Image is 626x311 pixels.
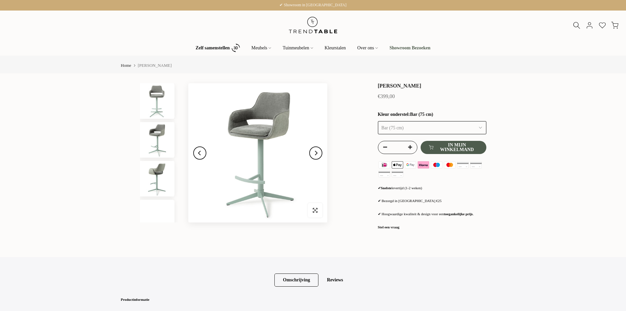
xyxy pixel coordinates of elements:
button: Bar (75 cm) [378,121,486,134]
a: Kleurstalen [319,44,352,52]
img: visa [378,169,391,178]
p: ✔ Bezorgd in [GEOGRAPHIC_DATA] €25 [378,198,486,204]
span: Bar (75 cm) [410,111,433,118]
a: Reviews [318,273,352,287]
p: ✔ Hoogwaardige kwaliteit & design voor een . [378,211,486,218]
p: ✔ Showroom in [GEOGRAPHIC_DATA] [8,2,618,9]
span: Bar (75 cm) [382,125,404,130]
span: In mijn winkelmand [436,143,478,152]
img: ideal [378,161,391,169]
img: trend-table [284,11,342,40]
strong: toegankelijke prijs [444,212,473,216]
a: Tuinmeubelen [277,44,319,52]
div: €399,00 [378,92,395,101]
img: maestro [430,161,443,169]
strong: Snelste [381,186,392,190]
a: Stel een vraag [378,225,400,229]
b: Zelf samenstellen [196,46,230,50]
img: klarna [417,161,430,169]
img: paypal [456,161,469,169]
img: american express [391,169,404,178]
img: shopify pay [469,161,482,169]
a: Omschrijving [274,273,318,287]
a: Home [121,63,131,67]
a: Showroom Bezoeken [384,44,436,52]
button: Next [309,146,322,160]
h1: [PERSON_NAME] [378,83,486,89]
span: Kleur onderstel: [378,112,433,117]
img: master [443,161,456,169]
span: [PERSON_NAME] [138,63,172,68]
strong: Productinformatie [121,298,150,301]
a: Meubels [246,44,277,52]
b: Showroom Bezoeken [389,46,430,50]
img: google pay [404,161,417,169]
img: apple pay [391,161,404,169]
button: In mijn winkelmand [421,141,486,154]
p: ✔ levertijd (1-2 weken) [378,185,486,192]
a: Zelf samenstellen [190,42,246,54]
a: Over ons [352,44,384,52]
button: Previous [193,146,206,160]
